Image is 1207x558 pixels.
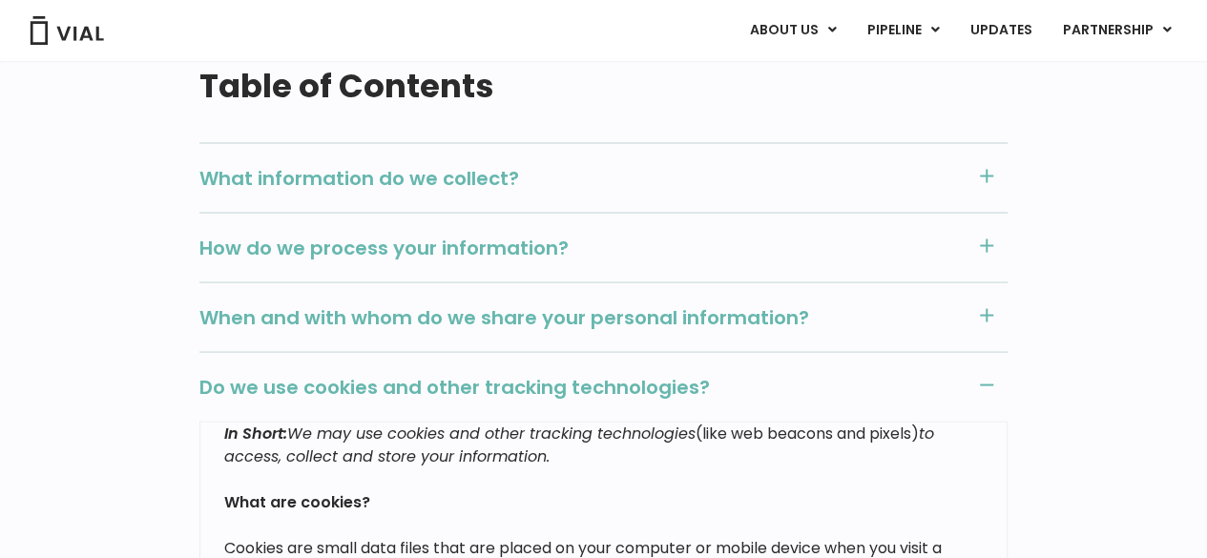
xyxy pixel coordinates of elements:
[224,422,934,466] i: to access, collect and store your information.
[287,422,696,444] i: We may use cookies and other tracking technologies
[224,490,370,512] b: What are cookies?
[29,16,105,45] img: Vial Logo
[955,14,1047,47] a: UPDATES
[199,374,966,399] span: Do we use cookies and other tracking technologies?
[735,14,851,47] a: ABOUT USMenu Toggle
[224,422,287,444] i: In Short:
[199,235,966,259] span: How do we process your information?
[852,14,954,47] a: PIPELINEMenu Toggle
[199,68,1008,104] h2: Table of Contents
[199,165,966,190] span: What information do we collect?
[224,422,983,467] p: (like web beacons and pixels)
[1048,14,1187,47] a: PARTNERSHIPMenu Toggle
[199,304,966,329] span: When and with whom do we share your personal information?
